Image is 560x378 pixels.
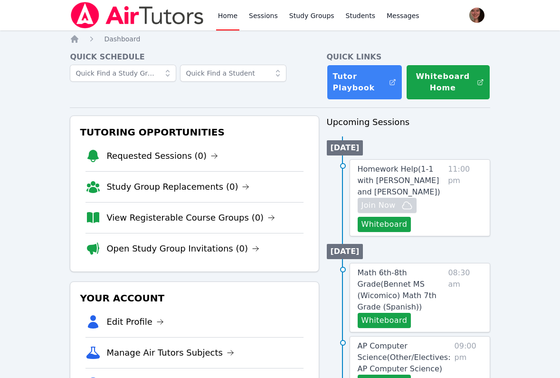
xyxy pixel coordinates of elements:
[106,180,249,194] a: Study Group Replacements (0)
[70,65,176,82] input: Quick Find a Study Group
[70,34,490,44] nav: Breadcrumb
[327,116,490,129] h3: Upcoming Sessions
[448,164,482,232] span: 11:00 pm
[387,11,419,20] span: Messages
[327,140,363,155] li: [DATE]
[106,315,164,329] a: Edit Profile
[358,165,440,196] span: Homework Help ( 1-1 with [PERSON_NAME] and [PERSON_NAME] )
[358,217,411,232] button: Whiteboard
[358,268,437,311] span: Math 6th-8th Grade ( Bennet MS (Wicomico) Math 7th Grade (Spanish) )
[358,340,451,375] a: AP Computer Science(Other/Electives: AP Computer Science)
[104,34,140,44] a: Dashboard
[106,242,259,255] a: Open Study Group Invitations (0)
[327,65,403,100] a: Tutor Playbook
[406,65,490,100] button: Whiteboard Home
[327,244,363,259] li: [DATE]
[70,2,204,29] img: Air Tutors
[106,211,275,224] a: View Registerable Course Groups (0)
[361,200,396,211] span: Join Now
[448,267,482,328] span: 08:30 am
[78,124,311,141] h3: Tutoring Opportunities
[327,51,490,63] h4: Quick Links
[70,51,319,63] h4: Quick Schedule
[78,290,311,307] h3: Your Account
[358,164,445,198] a: Homework Help(1-1 with [PERSON_NAME] and [PERSON_NAME])
[358,313,411,328] button: Whiteboard
[358,267,445,313] a: Math 6th-8th Grade(Bennet MS (Wicomico) Math 7th Grade (Spanish))
[106,149,218,163] a: Requested Sessions (0)
[180,65,286,82] input: Quick Find a Student
[358,198,417,213] button: Join Now
[106,346,234,359] a: Manage Air Tutors Subjects
[104,35,140,43] span: Dashboard
[358,341,451,373] span: AP Computer Science ( Other/Electives: AP Computer Science )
